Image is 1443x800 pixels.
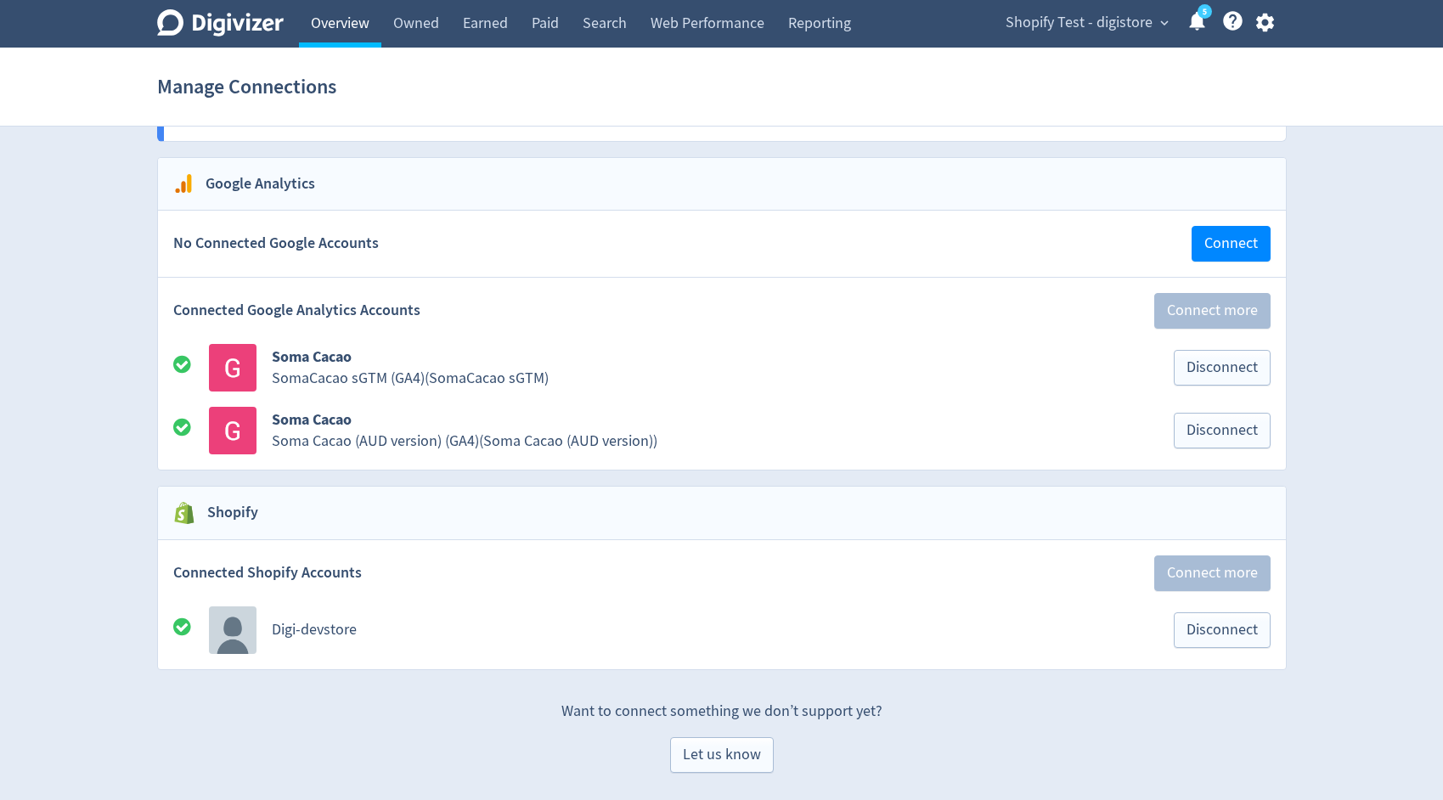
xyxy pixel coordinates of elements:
span: Connect more [1167,303,1258,318]
h1: Manage Connections [157,59,336,114]
text: 5 [1202,6,1206,18]
button: Connect more [1154,555,1271,591]
span: expand_more [1157,15,1172,31]
span: Connected Shopify Accounts [173,562,362,583]
a: Soma CacaoSomaCacao sGTM (GA4)(SomaCacao sGTM) [272,346,1158,389]
span: Connected Google Analytics Accounts [173,300,420,321]
img: Avatar for SomaCacao sGTM [209,344,256,392]
p: Want to connect something we don’t support yet? [157,685,1287,722]
button: Disconnect [1174,413,1271,448]
div: All good [173,617,209,643]
h2: Google Analytics [194,173,315,194]
span: Disconnect [1187,360,1258,375]
button: Let us know [670,737,774,773]
span: Connect more [1167,566,1258,581]
div: All good [173,354,209,380]
div: SomaCacao sGTM (GA4) ( SomaCacao sGTM ) [272,368,1158,389]
span: No Connected Google Accounts [173,233,379,254]
img: Avatar for Digi-devstore [209,606,256,654]
span: Let us know [683,747,761,763]
button: Disconnect [1174,350,1271,386]
a: Soma CacaoSoma Cacao (AUD version) (GA4)(Soma Cacao (AUD version)) [272,409,1158,452]
button: Shopify Test - digistore [1000,9,1173,37]
a: 5 [1198,4,1212,19]
a: Digi-devstore [272,620,357,639]
div: All good [173,417,209,443]
span: Connect [1204,236,1258,251]
b: Soma Cacao [272,409,352,430]
button: Disconnect [1174,612,1271,648]
span: Disconnect [1187,423,1258,438]
button: Connect more [1154,293,1271,329]
h2: Shopify [195,502,258,523]
b: Soma Cacao [272,346,352,367]
span: Shopify Test - digistore [1006,9,1153,37]
img: Avatar for Soma Cacao (AUD version) [209,407,256,454]
button: Connect [1192,226,1271,262]
div: Soma Cacao (AUD version) (GA4) ( Soma Cacao (AUD version) ) [272,431,1158,452]
svg: Google Analytics [173,173,194,194]
span: Disconnect [1187,623,1258,638]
